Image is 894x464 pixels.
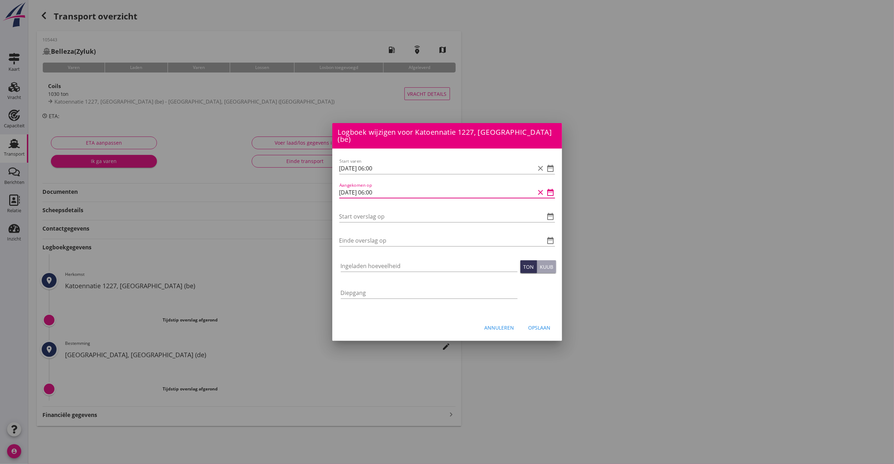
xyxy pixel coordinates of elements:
[523,263,534,271] div: Ton
[547,164,555,173] i: date_range
[341,287,518,298] input: Diepgang
[540,263,553,271] div: Kuub
[520,260,537,273] button: Ton
[547,236,555,245] i: date_range
[528,324,551,331] div: Opslaan
[339,163,535,174] input: Start varen
[479,321,520,334] button: Annuleren
[341,260,518,272] input: Ingeladen hoeveelheid
[339,235,535,246] input: Einde overslag op
[523,321,556,334] button: Opslaan
[537,164,545,173] i: clear
[485,324,514,331] div: Annuleren
[339,211,535,222] input: Start overslag op
[339,187,535,198] input: Aangekomen op
[547,212,555,221] i: date_range
[332,123,562,149] div: Logboek wijzigen voor Katoennatie 1227, [GEOGRAPHIC_DATA] (be)
[537,188,545,197] i: clear
[537,260,556,273] button: Kuub
[547,188,555,197] i: date_range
